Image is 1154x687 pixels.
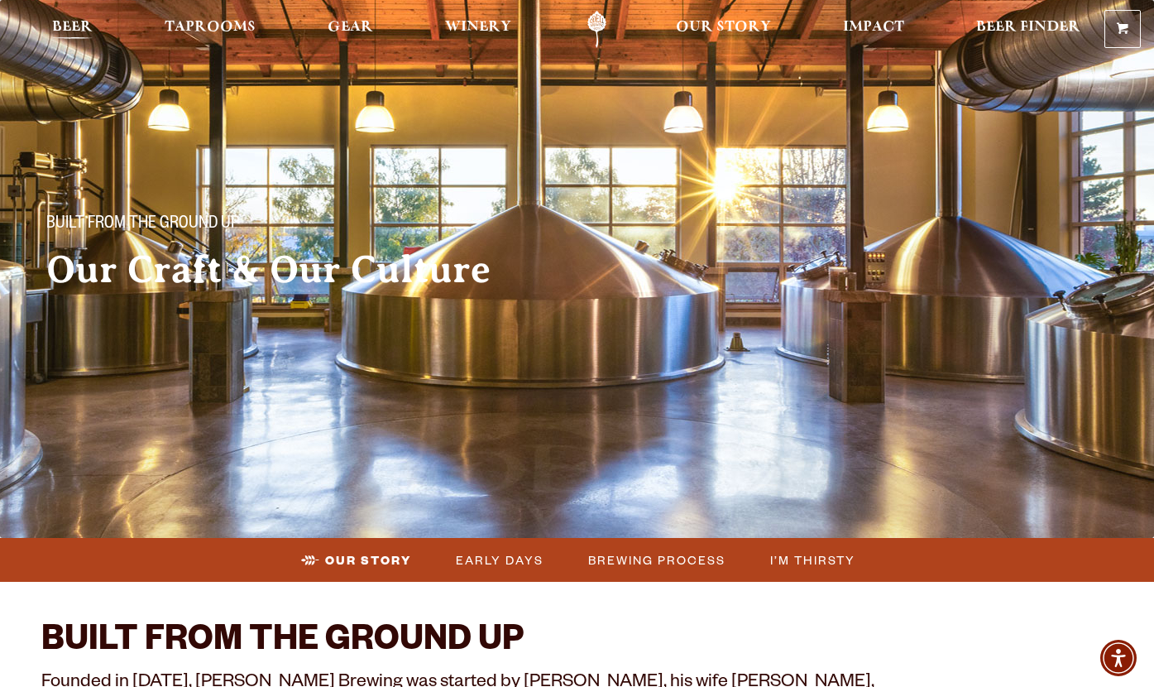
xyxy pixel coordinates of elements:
a: Our Story [291,548,419,572]
span: I’m Thirsty [770,548,855,572]
a: Beer [41,11,103,48]
a: Odell Home [566,11,628,48]
div: Accessibility Menu [1100,640,1137,676]
span: Brewing Process [588,548,725,572]
a: Brewing Process [578,548,734,572]
span: Our Story [325,548,411,572]
a: Winery [434,11,522,48]
h2: BUILT FROM THE GROUND UP [41,623,885,663]
span: Taprooms [165,21,256,34]
span: Built From The Ground Up [46,214,239,236]
a: Impact [832,11,915,48]
a: Beer Finder [965,11,1091,48]
span: Our Story [676,21,771,34]
span: Gear [328,21,373,34]
span: Beer Finder [976,21,1080,34]
h2: Our Craft & Our Culture [46,249,563,291]
span: Early Days [456,548,543,572]
a: I’m Thirsty [760,548,864,572]
span: Beer [52,21,93,34]
a: Our Story [665,11,782,48]
span: Impact [843,21,904,34]
span: Winery [445,21,511,34]
a: Taprooms [154,11,266,48]
a: Gear [317,11,384,48]
a: Early Days [446,548,552,572]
